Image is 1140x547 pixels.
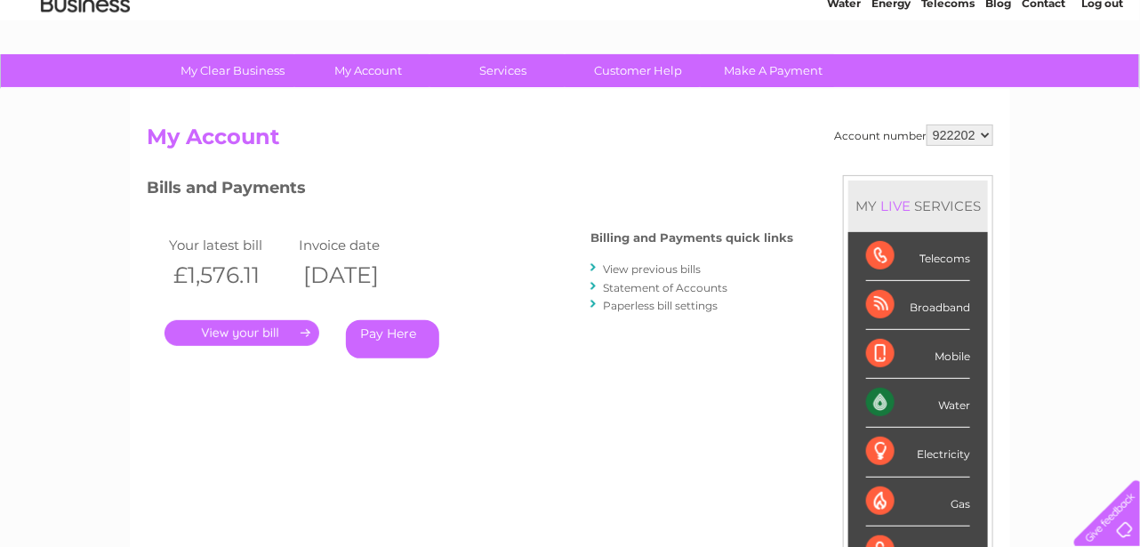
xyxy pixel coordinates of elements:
a: Water [827,76,861,89]
a: 0333 014 3131 [805,9,927,31]
div: Water [866,379,970,428]
div: Mobile [866,330,970,379]
a: Make A Payment [701,54,847,87]
h4: Billing and Payments quick links [590,231,793,245]
div: Gas [866,478,970,527]
a: My Clear Business [160,54,307,87]
th: £1,576.11 [165,257,294,294]
div: Electricity [866,428,970,477]
a: Energy [871,76,911,89]
a: Log out [1081,76,1123,89]
a: My Account [295,54,442,87]
a: Telecoms [921,76,975,89]
div: Broadband [866,281,970,330]
div: MY SERVICES [848,181,988,231]
div: Telecoms [866,232,970,281]
a: Customer Help [566,54,712,87]
h2: My Account [147,125,993,158]
td: Your latest bill [165,233,294,257]
a: . [165,320,319,346]
a: View previous bills [603,262,701,276]
a: Services [430,54,577,87]
div: LIVE [877,197,914,214]
a: Pay Here [346,320,439,358]
div: Clear Business is a trading name of Verastar Limited (registered in [GEOGRAPHIC_DATA] No. 3667643... [151,10,991,86]
a: Contact [1022,76,1065,89]
td: Invoice date [294,233,424,257]
a: Statement of Accounts [603,281,727,294]
img: logo.png [40,46,131,101]
h3: Bills and Payments [147,175,793,206]
a: Blog [985,76,1011,89]
a: Paperless bill settings [603,299,718,312]
div: Account number [834,125,993,146]
th: [DATE] [294,257,424,294]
